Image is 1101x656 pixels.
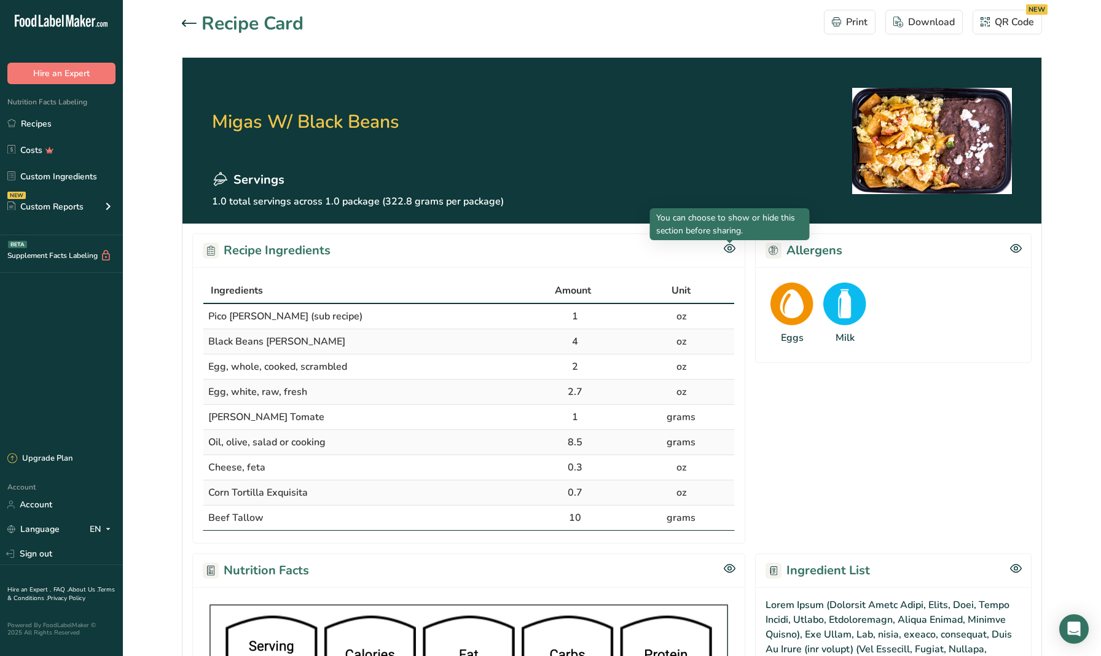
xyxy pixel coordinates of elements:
div: NEW [1026,4,1048,15]
span: Black Beans [PERSON_NAME] [208,335,345,348]
td: 8.5 [522,430,628,455]
span: Pico [PERSON_NAME] (sub recipe) [208,310,362,323]
h2: Ingredient List [766,561,870,580]
td: grams [628,405,734,430]
td: oz [628,380,734,405]
td: 0.3 [522,455,628,480]
span: Beef Tallow [208,511,264,525]
td: oz [628,304,734,329]
a: Hire an Expert . [7,585,51,594]
button: Hire an Expert [7,63,116,84]
td: 2 [522,354,628,380]
td: oz [628,480,734,506]
span: Amount [555,283,591,298]
div: Download [893,15,955,29]
button: Print [824,10,876,34]
span: Egg, white, raw, fresh [208,385,307,399]
td: oz [628,455,734,480]
div: Custom Reports [7,200,84,213]
div: BETA [8,241,27,248]
span: Corn Tortilla Exquisita [208,486,308,499]
td: 10 [522,506,628,530]
div: Print [832,15,868,29]
span: Servings [233,171,284,189]
h2: Migas W/ Black Beans [212,72,504,171]
h2: Allergens [766,241,842,260]
button: QR Code NEW [973,10,1042,34]
a: Terms & Conditions . [7,585,115,603]
a: Language [7,518,60,540]
h2: Nutrition Facts [203,561,309,580]
button: Download [885,10,963,34]
span: Ingredients [211,283,263,298]
div: NEW [7,192,26,199]
p: 1.0 total servings across 1.0 package (322.8 grams per package) [212,194,504,209]
span: [PERSON_NAME] Tomate [208,410,324,424]
td: oz [628,329,734,354]
span: Unit [672,283,691,298]
div: EN [90,522,116,537]
td: grams [628,506,734,530]
a: About Us . [68,585,98,594]
img: Milk [823,283,866,326]
td: 1 [522,304,628,329]
td: 2.7 [522,380,628,405]
div: Open Intercom Messenger [1059,614,1089,644]
span: Oil, olive, salad or cooking [208,435,326,449]
span: Egg, whole, cooked, scrambled [208,360,347,373]
td: 4 [522,329,628,354]
img: Eggs [770,283,813,326]
td: 1 [522,405,628,430]
a: FAQ . [53,585,68,594]
h2: Recipe Ingredients [203,241,331,260]
p: You can choose to show or hide this section before sharing. [656,211,804,237]
td: oz [628,354,734,380]
div: Powered By FoodLabelMaker © 2025 All Rights Reserved [7,622,116,636]
h1: Recipe Card [202,10,304,37]
div: Eggs [781,330,804,345]
td: 0.7 [522,480,628,506]
span: Cheese, feta [208,461,265,474]
td: grams [628,430,734,455]
div: QR Code [981,15,1034,29]
a: Privacy Policy [47,594,85,603]
div: Upgrade Plan [7,453,72,465]
div: Milk [836,330,855,345]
